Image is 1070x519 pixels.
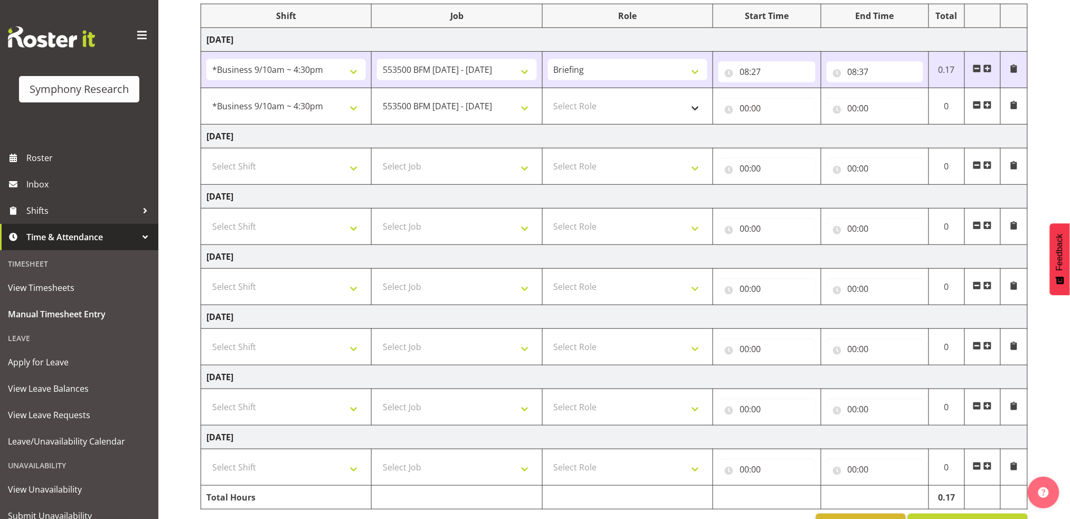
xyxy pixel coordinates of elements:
td: 0 [929,449,964,486]
span: View Leave Balances [8,381,150,397]
input: Click to select... [718,278,815,299]
span: Time & Attendance [26,229,137,245]
input: Click to select... [718,98,815,119]
td: 0 [929,88,964,125]
span: Roster [26,150,153,166]
a: Apply for Leave [3,349,156,375]
td: [DATE] [201,426,1028,449]
td: 0 [929,209,964,245]
input: Click to select... [827,98,923,119]
td: [DATE] [201,125,1028,148]
div: Total [934,10,959,22]
input: Click to select... [718,459,815,480]
div: Job [377,10,536,22]
span: Inbox [26,176,153,192]
td: [DATE] [201,28,1028,52]
span: Shifts [26,203,137,219]
span: Apply for Leave [8,354,150,370]
img: help-xxl-2.png [1038,487,1049,498]
input: Click to select... [718,158,815,179]
input: Click to select... [827,459,923,480]
a: View Leave Balances [3,375,156,402]
div: Start Time [718,10,815,22]
div: End Time [827,10,923,22]
td: 0 [929,329,964,365]
td: [DATE] [201,245,1028,269]
span: View Unavailability [8,482,150,497]
input: Click to select... [827,399,923,420]
a: View Leave Requests [3,402,156,428]
div: Leave [3,327,156,349]
td: 0 [929,148,964,185]
img: Rosterit website logo [8,26,95,48]
input: Click to select... [827,338,923,360]
td: 0 [929,269,964,305]
a: View Timesheets [3,275,156,301]
button: Feedback - Show survey [1050,223,1070,295]
td: [DATE] [201,305,1028,329]
span: View Leave Requests [8,407,150,423]
a: Manual Timesheet Entry [3,301,156,327]
span: Feedback [1055,234,1065,271]
td: [DATE] [201,185,1028,209]
input: Click to select... [827,278,923,299]
td: 0 [929,389,964,426]
input: Click to select... [718,399,815,420]
input: Click to select... [718,218,815,239]
div: Symphony Research [30,81,129,97]
td: Total Hours [201,486,372,509]
a: View Unavailability [3,476,156,503]
input: Click to select... [827,218,923,239]
a: Leave/Unavailability Calendar [3,428,156,455]
span: Manual Timesheet Entry [8,306,150,322]
td: 0.17 [929,486,964,509]
span: View Timesheets [8,280,150,296]
div: Timesheet [3,253,156,275]
div: Role [548,10,707,22]
input: Click to select... [827,61,923,82]
input: Click to select... [718,338,815,360]
input: Click to select... [718,61,815,82]
div: Shift [206,10,366,22]
div: Unavailability [3,455,156,476]
span: Leave/Unavailability Calendar [8,433,150,449]
td: 0.17 [929,52,964,88]
input: Click to select... [827,158,923,179]
td: [DATE] [201,365,1028,389]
